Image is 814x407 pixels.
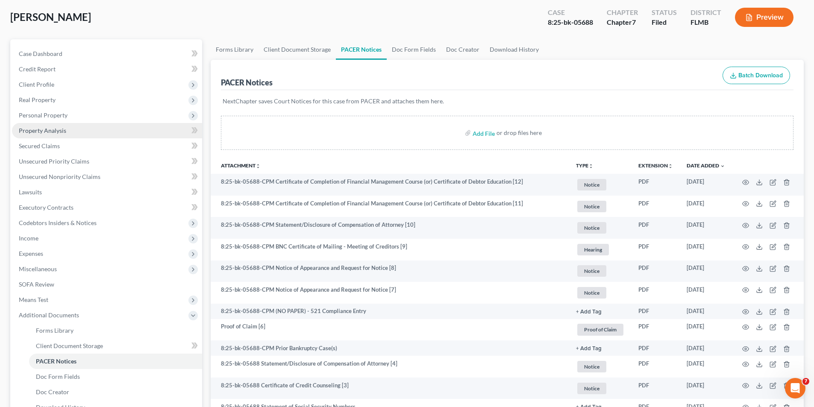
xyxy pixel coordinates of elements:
[12,169,202,184] a: Unsecured Nonpriority Claims
[576,178,625,192] a: Notice
[12,138,202,154] a: Secured Claims
[632,18,636,26] span: 7
[441,39,485,60] a: Doc Creator
[738,72,783,79] span: Batch Download
[785,378,805,398] iframe: Intercom live chat
[680,261,732,282] td: [DATE]
[632,319,680,341] td: PDF
[211,261,569,282] td: 8:25-bk-05688-CPM Notice of Appearance and Request for Notice [8]
[485,39,544,60] a: Download History
[223,97,792,105] p: NextChapter saves Court Notices for this case from PACER and attaches them here.
[576,322,625,337] a: Proof of Claim
[588,164,594,169] i: unfold_more
[680,340,732,356] td: [DATE]
[19,81,54,88] span: Client Profile
[211,319,569,341] td: Proof of Claim [6]
[632,239,680,261] td: PDF
[632,261,680,282] td: PDF
[211,340,569,356] td: 8:25-bk-05688-CPM Prior Bankruptcy Case(s)
[211,39,259,60] a: Forms Library
[19,250,43,257] span: Expenses
[19,219,97,226] span: Codebtors Insiders & Notices
[336,39,387,60] a: PACER Notices
[576,307,625,315] a: + Add Tag
[652,18,677,27] div: Filed
[632,196,680,217] td: PDF
[632,217,680,239] td: PDF
[632,174,680,196] td: PDF
[691,8,721,18] div: District
[691,18,721,27] div: FLMB
[735,8,793,27] button: Preview
[576,309,602,315] button: + Add Tag
[680,319,732,341] td: [DATE]
[576,344,625,352] a: + Add Tag
[723,67,790,85] button: Batch Download
[36,342,103,349] span: Client Document Storage
[577,244,609,255] span: Hearing
[19,311,79,319] span: Additional Documents
[19,158,89,165] span: Unsecured Priority Claims
[29,384,202,400] a: Doc Creator
[19,96,56,103] span: Real Property
[577,287,606,299] span: Notice
[632,340,680,356] td: PDF
[19,234,38,242] span: Income
[632,304,680,319] td: PDF
[577,383,606,394] span: Notice
[497,129,542,137] div: or drop files here
[211,282,569,304] td: 8:25-bk-05688-CPM Notice of Appearance and Request for Notice [7]
[687,162,725,169] a: Date Added expand_more
[12,123,202,138] a: Property Analysis
[29,323,202,338] a: Forms Library
[680,196,732,217] td: [DATE]
[221,77,273,88] div: PACER Notices
[680,378,732,399] td: [DATE]
[19,188,42,196] span: Lawsuits
[680,356,732,378] td: [DATE]
[19,281,54,288] span: SOFA Review
[259,39,336,60] a: Client Document Storage
[10,11,91,23] span: [PERSON_NAME]
[576,346,602,351] button: + Add Tag
[19,127,66,134] span: Property Analysis
[387,39,441,60] a: Doc Form Fields
[577,201,606,212] span: Notice
[211,356,569,378] td: 8:25-bk-05688 Statement/Disclosure of Compensation of Attorney [4]
[29,369,202,384] a: Doc Form Fields
[36,388,69,395] span: Doc Creator
[632,282,680,304] td: PDF
[29,338,202,354] a: Client Document Storage
[680,282,732,304] td: [DATE]
[211,378,569,399] td: 8:25-bk-05688 Certificate of Credit Counseling [3]
[720,164,725,169] i: expand_more
[577,179,606,190] span: Notice
[548,8,593,18] div: Case
[29,354,202,369] a: PACER Notices
[577,265,606,277] span: Notice
[576,199,625,214] a: Notice
[668,164,673,169] i: unfold_more
[548,18,593,27] div: 8:25-bk-05688
[680,304,732,319] td: [DATE]
[576,163,594,169] button: TYPEunfold_more
[211,217,569,239] td: 8:25-bk-05688-CPM Statement/Disclosure of Compensation of Attorney [10]
[607,8,638,18] div: Chapter
[36,357,76,365] span: PACER Notices
[12,184,202,200] a: Lawsuits
[577,324,623,335] span: Proof of Claim
[19,50,62,57] span: Case Dashboard
[12,277,202,292] a: SOFA Review
[36,373,80,380] span: Doc Form Fields
[632,356,680,378] td: PDF
[577,361,606,372] span: Notice
[680,217,732,239] td: [DATE]
[256,164,261,169] i: unfold_more
[576,243,625,257] a: Hearing
[19,142,60,149] span: Secured Claims
[12,61,202,77] a: Credit Report
[680,239,732,261] td: [DATE]
[19,111,68,119] span: Personal Property
[802,378,809,385] span: 7
[19,65,56,73] span: Credit Report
